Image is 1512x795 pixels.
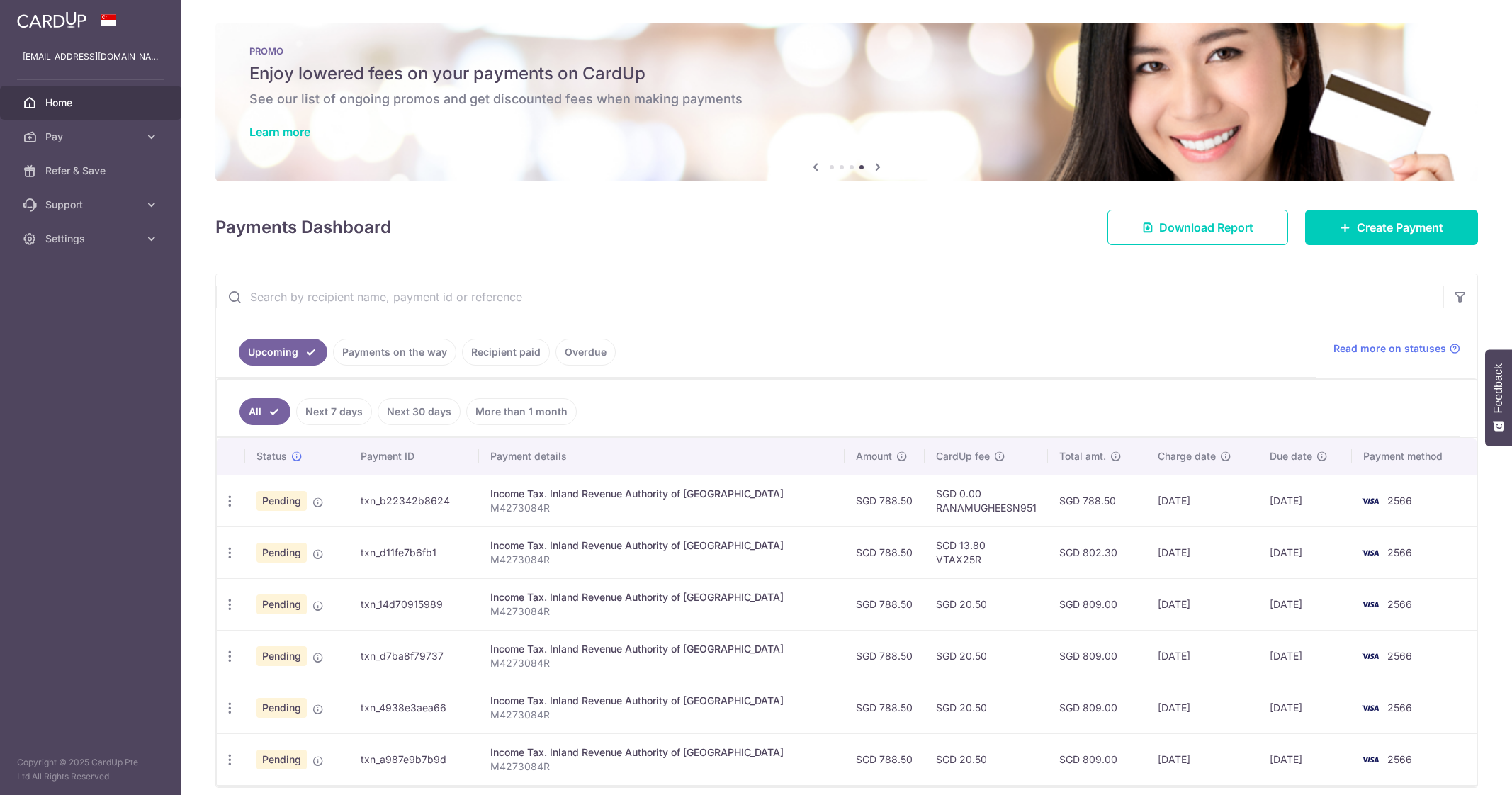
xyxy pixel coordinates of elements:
span: 2566 [1387,701,1412,714]
div: Income Tax. Inland Revenue Authority of [GEOGRAPHIC_DATA] [490,694,833,708]
img: Bank Card [1356,648,1384,665]
p: M4273084R [490,708,833,722]
span: Total amt. [1059,449,1106,463]
img: Bank Card [1356,751,1384,768]
img: CardUp [17,11,86,28]
td: txn_d7ba8f79737 [349,630,479,682]
td: [DATE] [1146,475,1258,526]
span: 2566 [1387,495,1412,507]
h6: See our list of ongoing promos and get discounted fees when making payments [249,91,1444,108]
span: Charge date [1158,449,1216,463]
span: Pay [45,130,139,144]
td: SGD 20.50 [925,630,1048,682]
td: [DATE] [1258,733,1352,785]
a: Next 30 days [378,398,461,425]
input: Search by recipient name, payment id or reference [216,274,1443,320]
button: Feedback - Show survey [1485,349,1512,446]
td: SGD 809.00 [1048,682,1146,733]
span: Pending [256,594,307,614]
p: M4273084R [490,604,833,619]
td: SGD 802.30 [1048,526,1146,578]
p: [EMAIL_ADDRESS][DOMAIN_NAME] [23,50,159,64]
img: Bank Card [1356,492,1384,509]
span: 2566 [1387,598,1412,610]
td: txn_d11fe7b6fb1 [349,526,479,578]
td: txn_b22342b8624 [349,475,479,526]
span: 2566 [1387,650,1412,662]
td: SGD 0.00 RANAMUGHEESN951 [925,475,1048,526]
span: Refer & Save [45,164,139,178]
a: Download Report [1107,210,1288,245]
td: SGD 788.50 [845,682,925,733]
span: Home [45,96,139,110]
span: Support [45,198,139,212]
td: SGD 788.50 [1048,475,1146,526]
td: [DATE] [1146,630,1258,682]
img: Bank Card [1356,544,1384,561]
a: Read more on statuses [1333,342,1460,356]
div: Income Tax. Inland Revenue Authority of [GEOGRAPHIC_DATA] [490,487,833,501]
td: [DATE] [1146,526,1258,578]
td: txn_4938e3aea66 [349,682,479,733]
th: Payment details [479,438,845,475]
a: Learn more [249,125,310,139]
h5: Enjoy lowered fees on your payments on CardUp [249,62,1444,85]
span: Settings [45,232,139,246]
a: More than 1 month [466,398,577,425]
a: Payments on the way [333,339,456,366]
td: SGD 809.00 [1048,630,1146,682]
span: Pending [256,750,307,769]
td: txn_a987e9b7b9d [349,733,479,785]
a: Upcoming [239,339,327,366]
span: Pending [256,491,307,511]
span: 2566 [1387,753,1412,765]
span: Pending [256,698,307,718]
span: Due date [1270,449,1312,463]
td: SGD 788.50 [845,475,925,526]
p: M4273084R [490,656,833,670]
td: [DATE] [1258,630,1352,682]
td: [DATE] [1146,578,1258,630]
a: Next 7 days [296,398,372,425]
img: Latest Promos banner [215,23,1478,181]
td: SGD 809.00 [1048,733,1146,785]
td: SGD 13.80 VTAX25R [925,526,1048,578]
td: txn_14d70915989 [349,578,479,630]
th: Payment ID [349,438,479,475]
td: SGD 788.50 [845,733,925,785]
span: Feedback [1492,363,1505,413]
td: SGD 788.50 [845,578,925,630]
p: PROMO [249,45,1444,57]
td: [DATE] [1258,578,1352,630]
td: SGD 20.50 [925,682,1048,733]
span: 2566 [1387,546,1412,558]
span: Status [256,449,287,463]
span: Amount [856,449,892,463]
td: SGD 20.50 [925,733,1048,785]
h4: Payments Dashboard [215,215,391,240]
span: Create Payment [1357,219,1443,236]
a: Recipient paid [462,339,550,366]
a: Create Payment [1305,210,1478,245]
span: Download Report [1159,219,1253,236]
td: [DATE] [1146,682,1258,733]
td: SGD 788.50 [845,630,925,682]
span: Read more on statuses [1333,342,1446,356]
td: SGD 20.50 [925,578,1048,630]
a: All [239,398,290,425]
div: Income Tax. Inland Revenue Authority of [GEOGRAPHIC_DATA] [490,590,833,604]
div: Income Tax. Inland Revenue Authority of [GEOGRAPHIC_DATA] [490,745,833,760]
p: M4273084R [490,553,833,567]
p: M4273084R [490,760,833,774]
img: Bank Card [1356,699,1384,716]
td: [DATE] [1258,475,1352,526]
td: SGD 809.00 [1048,578,1146,630]
th: Payment method [1352,438,1477,475]
td: [DATE] [1258,682,1352,733]
img: Bank Card [1356,596,1384,613]
iframe: Opens a widget where you can find more information [1421,752,1498,788]
span: Pending [256,646,307,666]
div: Income Tax. Inland Revenue Authority of [GEOGRAPHIC_DATA] [490,642,833,656]
p: M4273084R [490,501,833,515]
div: Income Tax. Inland Revenue Authority of [GEOGRAPHIC_DATA] [490,539,833,553]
